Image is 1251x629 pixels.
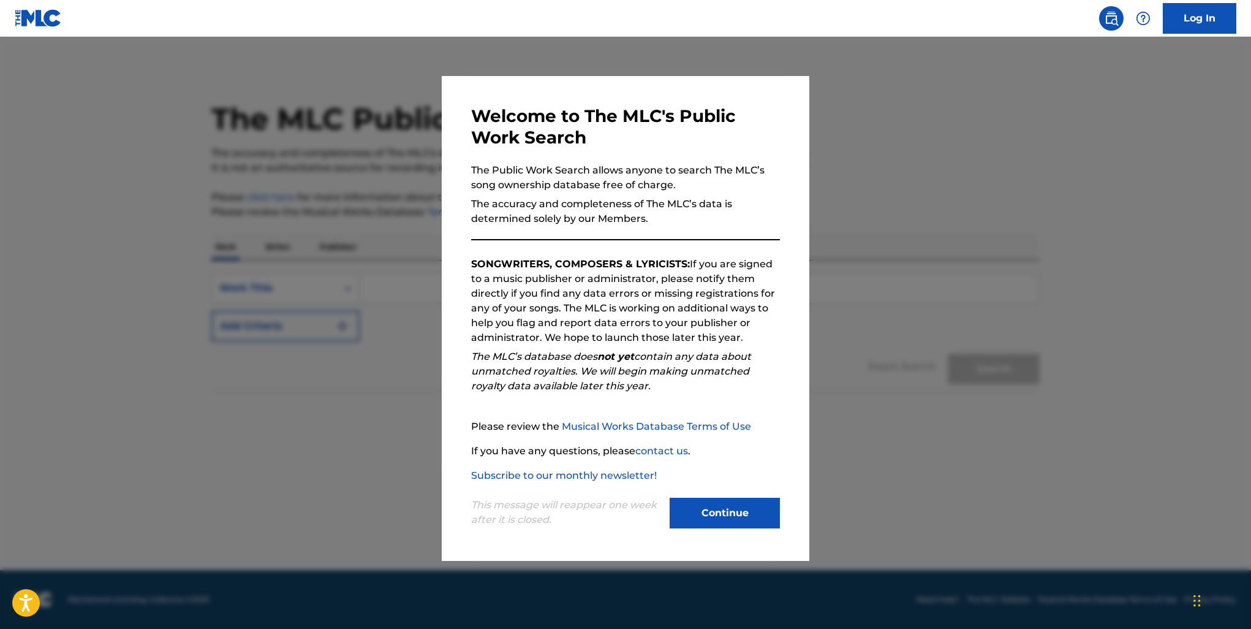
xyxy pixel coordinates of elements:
[471,257,780,345] p: If you are signed to a music publisher or administrator, please notify them directly if you find ...
[471,163,780,193] p: The Public Work Search allows anyone to search The MLC’s song ownership database free of charge.
[670,498,780,528] button: Continue
[471,351,751,392] em: The MLC’s database does contain any data about unmatched royalties. We will begin making unmatche...
[1104,11,1119,26] img: search
[1131,6,1155,31] div: Help
[597,351,634,362] strong: not yet
[471,470,657,481] a: Subscribe to our monthly newsletter!
[471,419,780,434] p: Please review the
[471,197,780,226] p: The accuracy and completeness of The MLC’s data is determined solely by our Members.
[471,105,780,148] h3: Welcome to The MLC's Public Work Search
[471,498,662,527] p: This message will reappear one week after it is closed.
[1217,424,1251,522] iframe: Resource Center
[471,258,690,270] strong: SONGWRITERS, COMPOSERS & LYRICISTS:
[471,444,780,459] p: If you have any questions, please .
[1190,570,1251,629] iframe: Chat Widget
[15,9,62,27] img: MLC Logo
[562,421,751,432] a: Musical Works Database Terms of Use
[1193,582,1201,619] div: Drag
[1099,6,1124,31] a: Public Search
[1136,11,1151,26] img: help
[1163,3,1236,34] a: Log In
[635,445,688,457] a: contact us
